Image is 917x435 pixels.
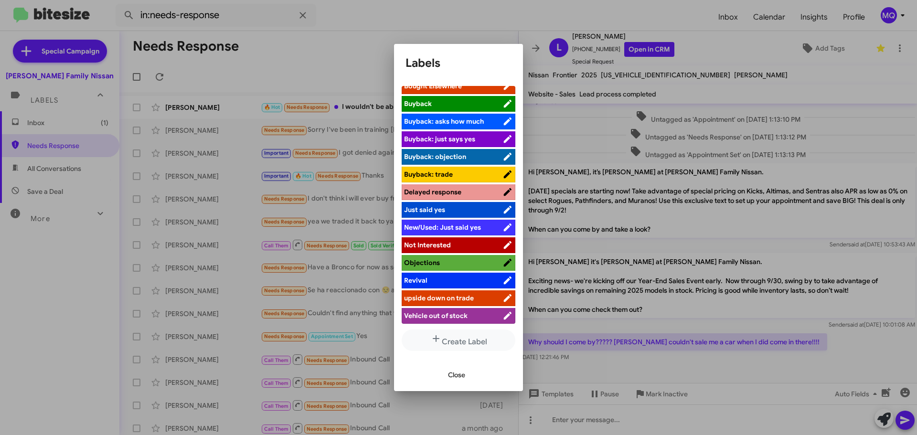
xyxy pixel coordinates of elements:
span: Revival [404,276,427,285]
span: Buyback: asks how much [404,117,484,126]
span: Vehicle out of stock [404,311,468,320]
button: Create Label [402,329,515,351]
span: Close [448,366,465,383]
span: Not Interested [404,241,451,249]
span: upside down on trade [404,294,474,302]
span: Objections [404,258,440,267]
span: Buyback [404,99,432,108]
span: Buyback: objection [404,152,466,161]
span: Bought Elsewhere [404,82,462,90]
span: Buyback: just says yes [404,135,475,143]
span: Delayed response [404,188,461,196]
button: Close [440,366,473,383]
span: Just said yes [404,205,445,214]
h1: Labels [405,55,512,71]
span: Buyback: trade [404,170,453,179]
span: New/Used: Just said yes [404,223,481,232]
